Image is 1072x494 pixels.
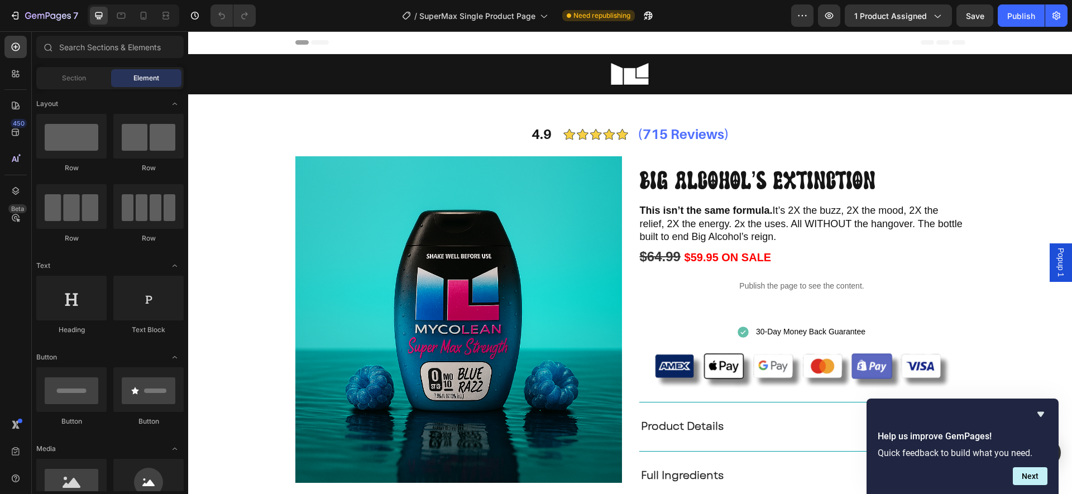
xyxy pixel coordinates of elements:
p: (715 Reviews) [449,91,541,115]
div: Publish [1007,10,1035,22]
strong: $64.99 [452,218,492,233]
div: Heading [36,325,107,335]
p: Quick feedback to build what you need. [878,448,1047,458]
button: Next question [1013,467,1047,485]
div: Undo/Redo [210,4,256,27]
img: gempages_512970537769632904-2ec63a24-fafc-4922-85ff-705b10d9340b.png [373,93,440,113]
div: Beta [8,204,27,213]
span: Need republishing [573,11,630,21]
img: gempages_512970537769632904-2f1b6426-fb59-4190-9ec6-2fdafb9d97a4.png [451,310,777,371]
p: Publish the page to see the content. [451,249,777,261]
div: Text Block [113,325,184,335]
button: 1 product assigned [845,4,952,27]
button: Hide survey [1034,407,1047,421]
div: Row [113,163,184,173]
span: Save [966,11,984,21]
div: Help us improve GemPages! [878,407,1047,485]
p: Full Ingredients [453,435,535,454]
div: Row [36,163,107,173]
h2: It’s 2X the buzz, 2X the mood, 2X the relief, 2X the energy. 2x the uses. All WITHOUT the hangove... [451,172,777,213]
button: 7 [4,4,83,27]
span: Text [36,261,50,271]
span: Layout [36,99,58,109]
span: SuperMax Single Product Page [419,10,535,22]
span: BIG ALCOHOL’S EXTINCTION [452,136,687,162]
strong: This isn’t the same formula. [452,174,585,185]
span: Media [36,444,56,454]
span: / [414,10,417,22]
div: 450 [11,119,27,128]
p: Product Details [453,386,535,405]
iframe: Design area [188,31,1072,494]
h2: Help us improve GemPages! [878,430,1047,443]
div: Button [113,416,184,426]
span: Button [36,352,57,362]
span: Element [133,73,159,83]
div: Row [36,233,107,243]
p: 4.9 [343,91,363,115]
span: Toggle open [166,257,184,275]
span: Popup 1 [867,217,878,246]
span: Toggle open [166,440,184,458]
strong: $59.95 ON SALE [496,220,583,232]
input: Search Sections & Elements [36,36,184,58]
img: Section_1_SQUARE_MYCO_Logo_white.png [422,23,462,63]
span: Section [62,73,86,83]
span: 1 product assigned [854,10,927,22]
div: Button [36,416,107,426]
p: 7 [73,9,78,22]
button: Save [956,4,993,27]
span: Toggle open [166,348,184,366]
div: Row [113,233,184,243]
span: Toggle open [166,95,184,113]
button: Publish [998,4,1045,27]
span: 30-Day Money Back Guarantee [568,296,677,305]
